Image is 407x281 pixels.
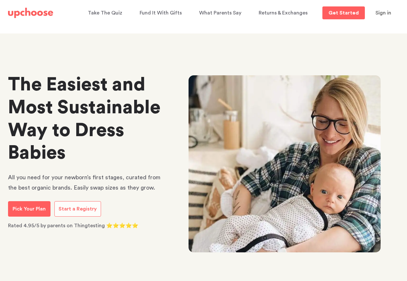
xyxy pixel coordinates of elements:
a: Fund It With Gifts [140,7,184,19]
a: UpChoose [8,6,53,20]
span: Returns & Exchanges [259,10,308,15]
a: Start a Registry [54,201,101,217]
a: What Parents Say [199,7,243,19]
span: Fund It With Gifts [140,10,182,15]
span: All you need for your newborn’s first stages, curated from the best organic brands. Easily swap s... [8,174,161,191]
p: Pick Your Plan [13,205,46,213]
span: Sign in [375,10,391,15]
p: Rated 4.95/5 by parents on Thingtesting ⭐⭐⭐⭐⭐ [8,222,162,230]
p: Get Started [328,10,359,15]
span: What Parents Say [199,10,241,15]
img: newborn baby [189,75,381,252]
a: Pick Your Plan [8,201,51,217]
img: UpChoose [8,8,53,18]
a: Take The Quiz [88,7,124,19]
span: Start a Registry [59,206,97,211]
button: Sign in [367,6,399,19]
a: Returns & Exchanges [259,7,310,19]
span: Take The Quiz [88,10,122,15]
a: Get Started [322,6,365,19]
strong: The Easiest and Most Sustainable Way to Dress Babies [8,75,161,162]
